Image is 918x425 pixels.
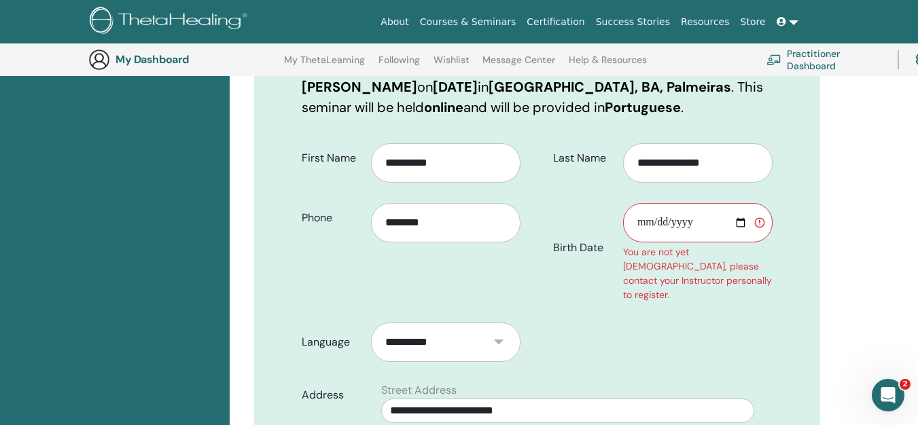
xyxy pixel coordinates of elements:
b: online [424,98,463,116]
p: You are registering for on in . This seminar will be held and will be provided in . [302,56,773,117]
label: Phone [292,205,372,231]
label: Address [292,382,374,408]
a: My ThetaLearning [284,54,365,76]
img: chalkboard-teacher.svg [766,54,781,65]
a: Help & Resources [569,54,647,76]
a: Wishlist [434,54,470,76]
a: Store [735,10,771,35]
label: Street Address [381,382,457,399]
label: Language [292,329,372,355]
a: Message Center [482,54,555,76]
a: Certification [521,10,590,35]
b: [DATE] [433,78,478,96]
label: Last Name [543,145,623,171]
h3: My Dashboard [116,53,251,66]
img: generic-user-icon.jpg [88,49,110,71]
a: Following [378,54,420,76]
a: Courses & Seminars [414,10,522,35]
a: About [375,10,414,35]
div: You are not yet [DEMOGRAPHIC_DATA], please contact your Instructor personally to register. [623,245,773,302]
b: Portuguese [605,98,681,116]
iframe: Intercom live chat [872,379,904,411]
span: 2 [900,379,911,390]
a: Resources [675,10,735,35]
b: [GEOGRAPHIC_DATA], BA, Palmeiras [489,78,731,96]
b: Love of Self with [PERSON_NAME] [PERSON_NAME] [302,58,664,96]
img: logo.png [90,7,252,37]
a: Success Stories [590,10,675,35]
label: First Name [292,145,372,171]
a: Practitioner Dashboard [766,45,881,75]
label: Birth Date [543,235,623,261]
